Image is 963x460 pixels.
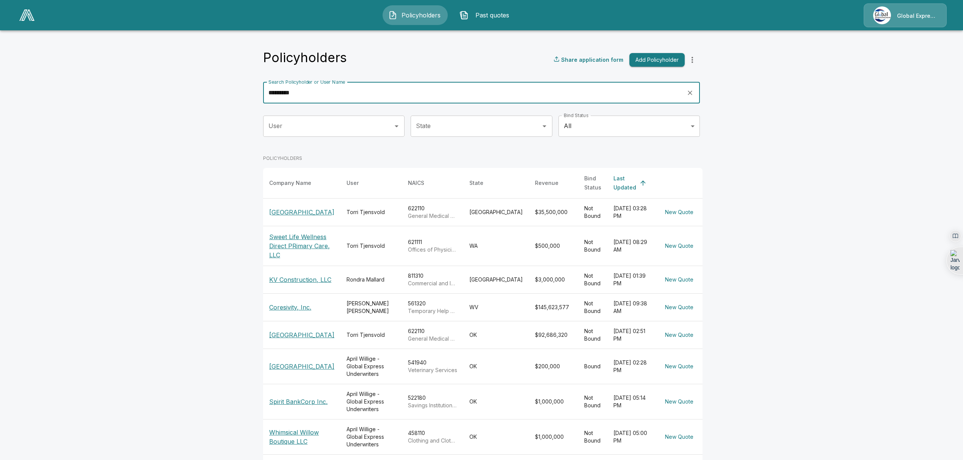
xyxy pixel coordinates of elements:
p: Savings Institutions and Other Depository Credit Intermediation [408,402,457,409]
td: [DATE] 05:00 PM [607,419,656,455]
button: Open [391,121,402,131]
td: $1,000,000 [529,384,578,419]
img: Past quotes Icon [460,11,469,20]
p: Global Express Underwriters [897,12,937,20]
button: New Quote [662,395,696,409]
td: $500,000 [529,226,578,266]
img: AA Logo [19,9,35,21]
div: Torri Tjensvold [347,208,396,216]
p: Sweet Life Wellness Direct PRimary Care, LLC [269,232,334,260]
td: [DATE] 08:29 AM [607,226,656,266]
span: Past quotes [472,11,513,20]
td: OK [463,419,529,455]
div: Company Name [269,178,311,188]
td: [DATE] 03:28 PM [607,198,656,226]
div: NAICS [408,178,424,188]
p: Clothing and Clothing Accessories Retailers [408,437,457,444]
label: Bind Status [564,112,588,119]
button: Past quotes IconPast quotes [454,5,519,25]
p: KV Construction, LLC [269,275,334,284]
div: 561320 [408,300,457,315]
div: Last Updated [613,174,636,192]
button: New Quote [662,328,696,342]
p: General Medical and Surgical Hospitals [408,212,457,220]
td: $1,000,000 [529,419,578,455]
div: 622110 [408,327,457,343]
td: $35,500,000 [529,198,578,226]
td: [DATE] 01:39 PM [607,266,656,293]
td: [GEOGRAPHIC_DATA] [463,266,529,293]
button: New Quote [662,300,696,314]
p: [GEOGRAPHIC_DATA] [269,362,334,371]
div: User [347,178,359,188]
p: Share application form [561,56,623,64]
td: $200,000 [529,349,578,384]
img: Policyholders Icon [388,11,397,20]
td: Bound [578,349,607,384]
p: Spirit BankCorp Inc. [269,397,334,406]
td: OK [463,384,529,419]
div: [PERSON_NAME] [PERSON_NAME] [347,300,396,315]
button: Add Policyholder [629,53,685,67]
p: Temporary Help Services [408,307,457,315]
p: Whimsical Willow Boutique LLC [269,428,334,446]
div: Torri Tjensvold [347,331,396,339]
td: Not Bound [578,384,607,419]
p: Coresivity, Inc. [269,303,334,312]
td: $3,000,000 [529,266,578,293]
button: New Quote [662,430,696,444]
p: General Medical and Surgical Hospitals [408,335,457,343]
button: New Quote [662,273,696,287]
div: Torri Tjensvold [347,242,396,250]
button: Policyholders IconPolicyholders [383,5,448,25]
div: April Willige - Global Express Underwriters [347,390,396,413]
td: OK [463,321,529,349]
div: 811310 [408,272,457,287]
div: 622110 [408,205,457,220]
th: Bind Status [578,168,607,199]
td: Not Bound [578,266,607,293]
button: clear search [684,87,696,99]
div: 522180 [408,394,457,409]
label: Search Policyholder or User Name [268,79,345,85]
div: All [558,116,700,137]
div: 621111 [408,238,457,253]
div: April Willige - Global Express Underwriters [347,355,396,378]
p: [GEOGRAPHIC_DATA] [269,330,334,340]
td: Not Bound [578,198,607,226]
h4: Policyholders [263,50,347,66]
div: Rondra Mallard [347,276,396,283]
a: Add Policyholder [626,53,685,67]
td: Not Bound [578,293,607,321]
div: 458110 [408,429,457,444]
td: $92,686,320 [529,321,578,349]
span: Policyholders [400,11,442,20]
img: Agency Icon [873,6,891,24]
button: New Quote [662,205,696,219]
td: $145,623,577 [529,293,578,321]
button: more [685,52,700,67]
p: Offices of Physicians (except Mental Health Specialists) [408,246,457,253]
p: POLICYHOLDERS [263,155,703,162]
div: Revenue [535,178,558,188]
td: Not Bound [578,321,607,349]
td: WV [463,293,529,321]
td: Not Bound [578,226,607,266]
div: April Willige - Global Express Underwriters [347,426,396,448]
td: OK [463,349,529,384]
div: State [469,178,483,188]
a: Agency IconGlobal Express Underwriters [864,3,947,27]
td: [DATE] 09:38 AM [607,293,656,321]
p: Commercial and Industrial Machinery and Equipment (except Automotive and Electronic) Repair and M... [408,280,457,287]
p: [GEOGRAPHIC_DATA] [269,208,334,217]
td: [GEOGRAPHIC_DATA] [463,198,529,226]
div: 541940 [408,359,457,374]
p: Veterinary Services [408,366,457,374]
td: [DATE] 02:51 PM [607,321,656,349]
button: New Quote [662,239,696,253]
td: Not Bound [578,419,607,455]
td: [DATE] 05:14 PM [607,384,656,419]
button: Open [539,121,550,131]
